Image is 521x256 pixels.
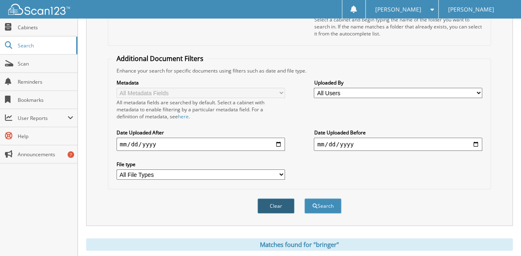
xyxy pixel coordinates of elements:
input: start [117,138,285,151]
input: end [314,138,482,151]
button: Search [304,198,341,214]
div: Select a cabinet and begin typing the name of the folder you want to search in. If the name match... [314,16,482,37]
span: Bookmarks [18,96,73,103]
label: File type [117,161,285,168]
span: Help [18,133,73,140]
span: Cabinets [18,24,73,31]
span: Scan [18,60,73,67]
div: Matches found for "bringer" [86,238,513,251]
img: scan123-logo-white.svg [8,4,70,15]
a: here [178,113,189,120]
span: Search [18,42,72,49]
span: User Reports [18,115,68,122]
span: [PERSON_NAME] [448,7,494,12]
span: Announcements [18,151,73,158]
label: Metadata [117,79,285,86]
label: Date Uploaded After [117,129,285,136]
legend: Additional Document Filters [112,54,208,63]
span: [PERSON_NAME] [375,7,421,12]
div: Enhance your search for specific documents using filters such as date and file type. [112,67,486,74]
div: 7 [68,151,74,158]
button: Clear [257,198,294,214]
div: All metadata fields are searched by default. Select a cabinet with metadata to enable filtering b... [117,99,285,120]
label: Date Uploaded Before [314,129,482,136]
span: Reminders [18,78,73,85]
label: Uploaded By [314,79,482,86]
